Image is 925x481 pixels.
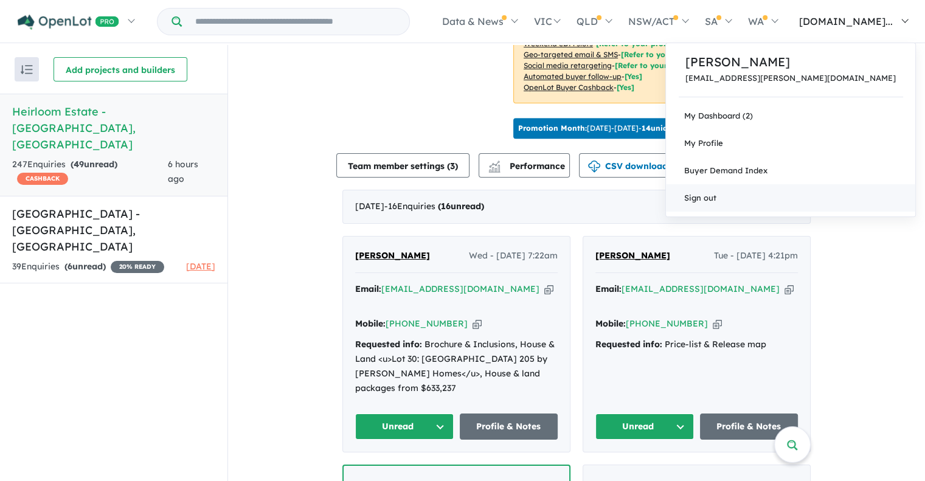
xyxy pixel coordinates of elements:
span: [DATE] [186,261,215,272]
a: My Profile [666,130,915,157]
b: 14 unique leads [642,123,699,133]
strong: ( unread) [64,261,106,272]
strong: Requested info: [355,339,422,350]
strong: ( unread) [438,201,484,212]
div: Brochure & Inclusions, House & Land <u>Lot 30: [GEOGRAPHIC_DATA] 205 by [PERSON_NAME] Homes</u>, ... [355,337,558,395]
a: Sign out [666,184,915,212]
div: Price-list & Release map [595,337,798,352]
a: [PERSON_NAME] [355,249,430,263]
button: Team member settings (3) [336,153,469,178]
a: [PHONE_NUMBER] [386,318,468,329]
a: [PHONE_NUMBER] [626,318,708,329]
input: Try estate name, suburb, builder or developer [184,9,407,35]
u: Social media retargeting [524,61,612,70]
b: Promotion Month: [518,123,587,133]
div: 39 Enquir ies [12,260,164,274]
button: Copy [785,283,794,296]
span: 16 [441,201,451,212]
a: [EMAIL_ADDRESS][PERSON_NAME][DOMAIN_NAME] [685,74,896,83]
img: bar-chart.svg [488,165,501,173]
img: sort.svg [21,65,33,74]
span: Performance [490,161,565,171]
img: line-chart.svg [489,161,500,167]
a: [PERSON_NAME] [685,53,896,71]
button: Copy [713,317,722,330]
span: [DOMAIN_NAME]... [799,15,893,27]
div: [DATE] [342,190,811,224]
span: Wed - [DATE] 7:22am [469,249,558,263]
img: Openlot PRO Logo White [18,15,119,30]
strong: Mobile: [595,318,626,329]
strong: ( unread) [71,159,117,170]
button: CSV download [579,153,677,178]
span: 20 % READY [111,261,164,273]
span: 49 [74,159,84,170]
a: Profile & Notes [460,414,558,440]
button: Unread [595,414,694,440]
strong: Requested info: [595,339,662,350]
div: 247 Enquir ies [12,157,168,187]
button: Copy [544,283,553,296]
a: Buyer Demand Index [666,157,915,184]
span: [PERSON_NAME] [595,250,670,261]
span: [PERSON_NAME] [355,250,430,261]
strong: Mobile: [355,318,386,329]
button: Copy [473,317,482,330]
img: download icon [588,161,600,173]
h5: Heirloom Estate - [GEOGRAPHIC_DATA] , [GEOGRAPHIC_DATA] [12,103,215,153]
p: [DATE] - [DATE] - ( 23 leads estimated) [518,123,770,134]
u: OpenLot Buyer Cashback [524,83,614,92]
span: [Yes] [617,83,634,92]
span: [Yes] [625,72,642,81]
span: CASHBACK [17,173,68,185]
span: 6 [68,261,72,272]
a: [PERSON_NAME] [595,249,670,263]
a: My Dashboard (2) [666,102,915,130]
strong: Email: [355,283,381,294]
strong: Email: [595,283,622,294]
span: Tue - [DATE] 4:21pm [714,249,798,263]
a: [EMAIL_ADDRESS][DOMAIN_NAME] [622,283,780,294]
h5: [GEOGRAPHIC_DATA] - [GEOGRAPHIC_DATA] , [GEOGRAPHIC_DATA] [12,206,215,255]
button: Unread [355,414,454,440]
span: 6 hours ago [168,159,198,184]
span: [Refer to your promoted plan] [615,61,729,70]
u: Automated buyer follow-up [524,72,622,81]
a: [EMAIL_ADDRESS][DOMAIN_NAME] [381,283,539,294]
u: Geo-targeted email & SMS [524,50,618,59]
span: 3 [450,161,455,171]
a: Profile & Notes [700,414,799,440]
span: [Refer to your promoted plan] [621,50,735,59]
button: Performance [479,153,570,178]
button: Add projects and builders [54,57,187,81]
span: My Profile [684,138,723,148]
span: - 16 Enquir ies [384,201,484,212]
